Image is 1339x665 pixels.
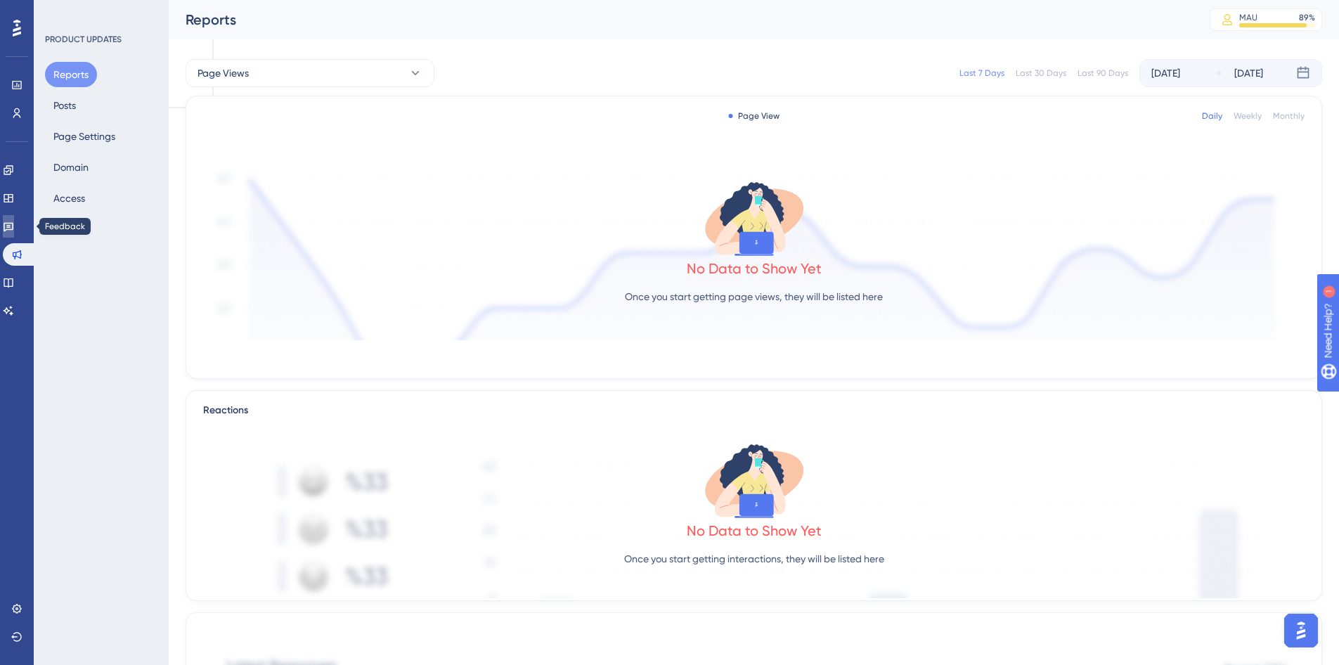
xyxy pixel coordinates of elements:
[687,521,822,541] div: No Data to Show Yet
[1202,110,1222,122] div: Daily
[1273,110,1305,122] div: Monthly
[33,4,88,20] span: Need Help?
[1239,12,1257,23] div: MAU
[45,124,124,149] button: Page Settings
[186,10,1175,30] div: Reports
[624,550,884,567] p: Once you start getting interactions, they will be listed here
[203,402,1305,419] div: Reactions
[45,62,97,87] button: Reports
[186,59,434,87] button: Page Views
[198,65,249,82] span: Page Views
[625,288,883,305] p: Once you start getting page views, they will be listed here
[45,34,122,45] div: PRODUCT UPDATES
[959,67,1004,79] div: Last 7 Days
[1299,12,1315,23] div: 89 %
[1234,110,1262,122] div: Weekly
[1078,67,1128,79] div: Last 90 Days
[1234,65,1263,82] div: [DATE]
[45,186,93,211] button: Access
[1151,65,1180,82] div: [DATE]
[728,110,780,122] div: Page View
[1280,609,1322,652] iframe: UserGuiding AI Assistant Launcher
[1016,67,1066,79] div: Last 30 Days
[98,7,102,18] div: 1
[45,93,84,118] button: Posts
[687,259,822,278] div: No Data to Show Yet
[45,155,97,180] button: Domain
